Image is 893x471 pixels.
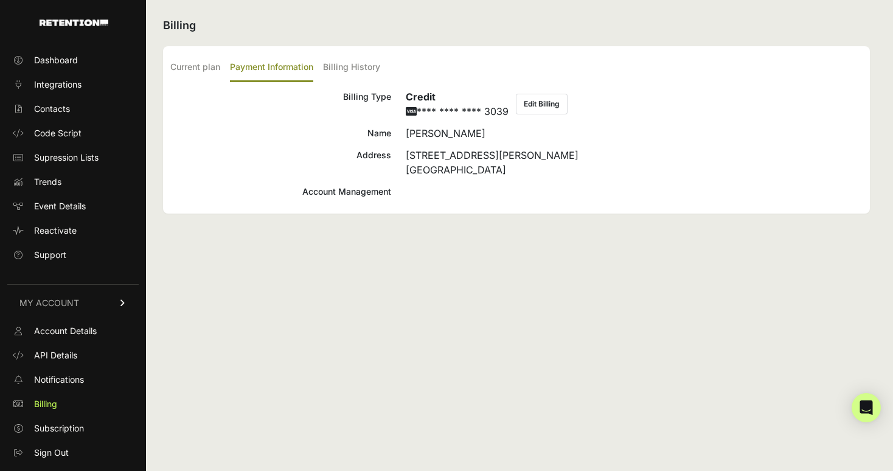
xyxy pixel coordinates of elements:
span: Event Details [34,200,86,212]
label: Billing History [323,54,380,82]
a: API Details [7,346,139,365]
a: Supression Lists [7,148,139,167]
a: Trends [7,172,139,192]
span: Account Details [34,325,97,337]
a: Contacts [7,99,139,119]
span: Dashboard [34,54,78,66]
div: Billing Type [170,89,391,119]
span: Subscription [34,422,84,434]
h6: Credit [406,89,509,104]
a: Dashboard [7,51,139,70]
div: Name [170,126,391,141]
div: [PERSON_NAME] [406,126,863,141]
a: Account Details [7,321,139,341]
span: Support [34,249,66,261]
div: Account Management [170,184,391,199]
div: Open Intercom Messenger [852,393,881,422]
a: Reactivate [7,221,139,240]
span: Code Script [34,127,82,139]
a: Subscription [7,419,139,438]
a: Code Script [7,124,139,143]
img: Retention.com [40,19,108,26]
span: Supression Lists [34,152,99,164]
label: Payment Information [230,54,313,82]
a: Sign Out [7,443,139,462]
a: Billing [7,394,139,414]
span: Sign Out [34,447,69,459]
label: Current plan [170,54,220,82]
h2: Billing [163,17,870,34]
div: [STREET_ADDRESS][PERSON_NAME] [GEOGRAPHIC_DATA] [406,148,863,177]
a: MY ACCOUNT [7,284,139,321]
span: Contacts [34,103,70,115]
a: Event Details [7,197,139,216]
a: Integrations [7,75,139,94]
div: Address [170,148,391,177]
a: Support [7,245,139,265]
span: MY ACCOUNT [19,297,79,309]
span: Notifications [34,374,84,386]
span: Integrations [34,78,82,91]
span: API Details [34,349,77,361]
span: Trends [34,176,61,188]
span: Reactivate [34,225,77,237]
button: Edit Billing [516,94,568,114]
a: Notifications [7,370,139,389]
span: Billing [34,398,57,410]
